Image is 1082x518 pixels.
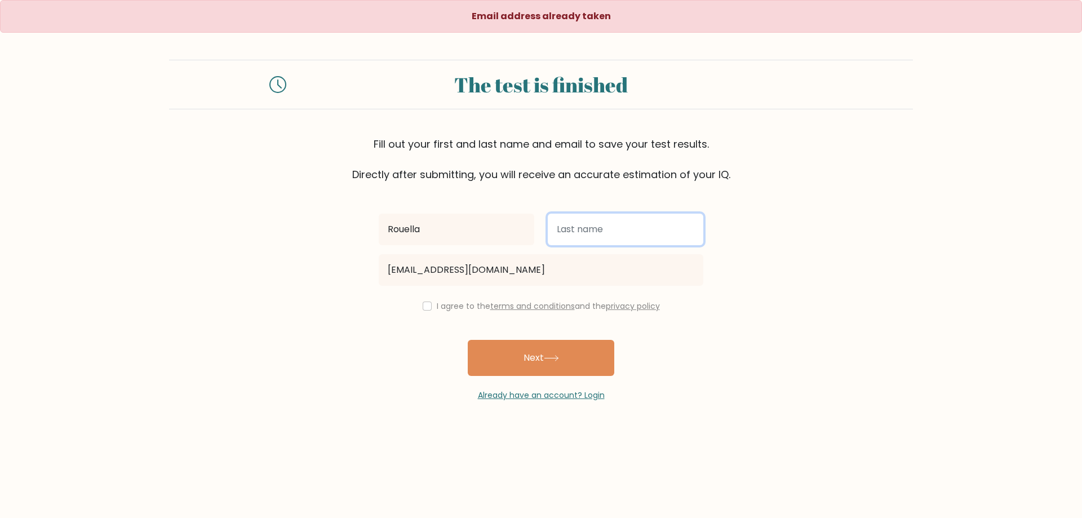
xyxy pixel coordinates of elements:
div: Fill out your first and last name and email to save your test results. Directly after submitting,... [169,136,913,182]
div: The test is finished [300,69,782,100]
input: First name [379,214,534,245]
input: Email [379,254,703,286]
strong: Email address already taken [472,10,611,23]
a: privacy policy [606,300,660,312]
a: terms and conditions [490,300,575,312]
button: Next [468,340,614,376]
input: Last name [548,214,703,245]
label: I agree to the and the [437,300,660,312]
a: Already have an account? Login [478,389,605,401]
